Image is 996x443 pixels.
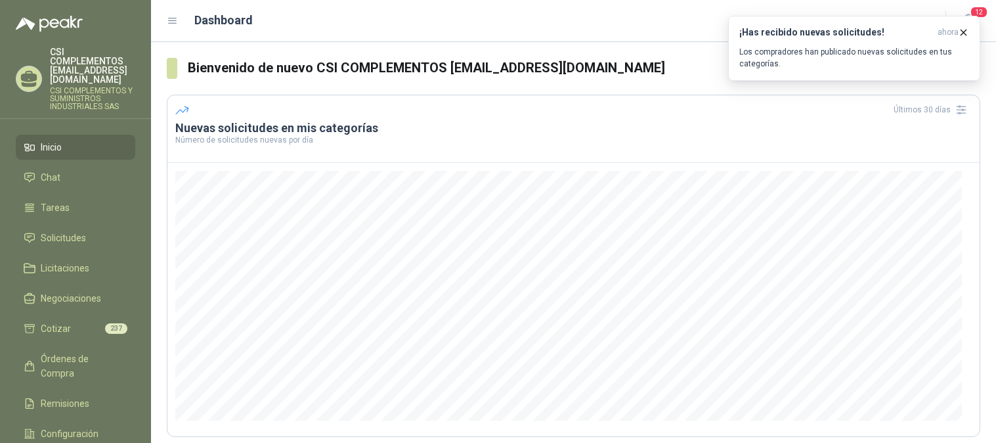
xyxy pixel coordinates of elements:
[175,120,972,136] h3: Nuevas solicitudes en mis categorías
[50,47,135,84] p: CSI COMPLEMENTOS [EMAIL_ADDRESS][DOMAIN_NAME]
[957,9,980,33] button: 12
[41,291,101,306] span: Negociaciones
[188,58,980,78] h3: Bienvenido de nuevo CSI COMPLEMENTOS [EMAIL_ADDRESS][DOMAIN_NAME]
[41,321,71,336] span: Cotizar
[41,396,89,411] span: Remisiones
[105,323,127,334] span: 237
[16,286,135,311] a: Negociaciones
[739,46,969,70] p: Los compradores han publicado nuevas solicitudes en tus categorías.
[41,170,60,185] span: Chat
[41,261,89,275] span: Licitaciones
[194,11,253,30] h1: Dashboard
[16,16,83,32] img: Logo peakr
[728,16,980,81] button: ¡Has recibido nuevas solicitudes!ahora Los compradores han publicado nuevas solicitudes en tus ca...
[739,27,932,38] h3: ¡Has recibido nuevas solicitudes!
[16,135,135,160] a: Inicio
[16,225,135,250] a: Solicitudes
[16,256,135,281] a: Licitaciones
[41,140,62,154] span: Inicio
[16,316,135,341] a: Cotizar237
[894,99,972,120] div: Últimos 30 días
[41,231,86,245] span: Solicitudes
[16,391,135,416] a: Remisiones
[970,6,988,18] span: 12
[16,165,135,190] a: Chat
[41,200,70,215] span: Tareas
[50,87,135,110] p: CSI COMPLEMENTOS Y SUMINISTROS INDUSTRIALES SAS
[16,346,135,386] a: Órdenes de Compra
[41,427,98,441] span: Configuración
[175,136,972,144] p: Número de solicitudes nuevas por día
[41,352,123,381] span: Órdenes de Compra
[16,195,135,220] a: Tareas
[938,27,959,38] span: ahora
